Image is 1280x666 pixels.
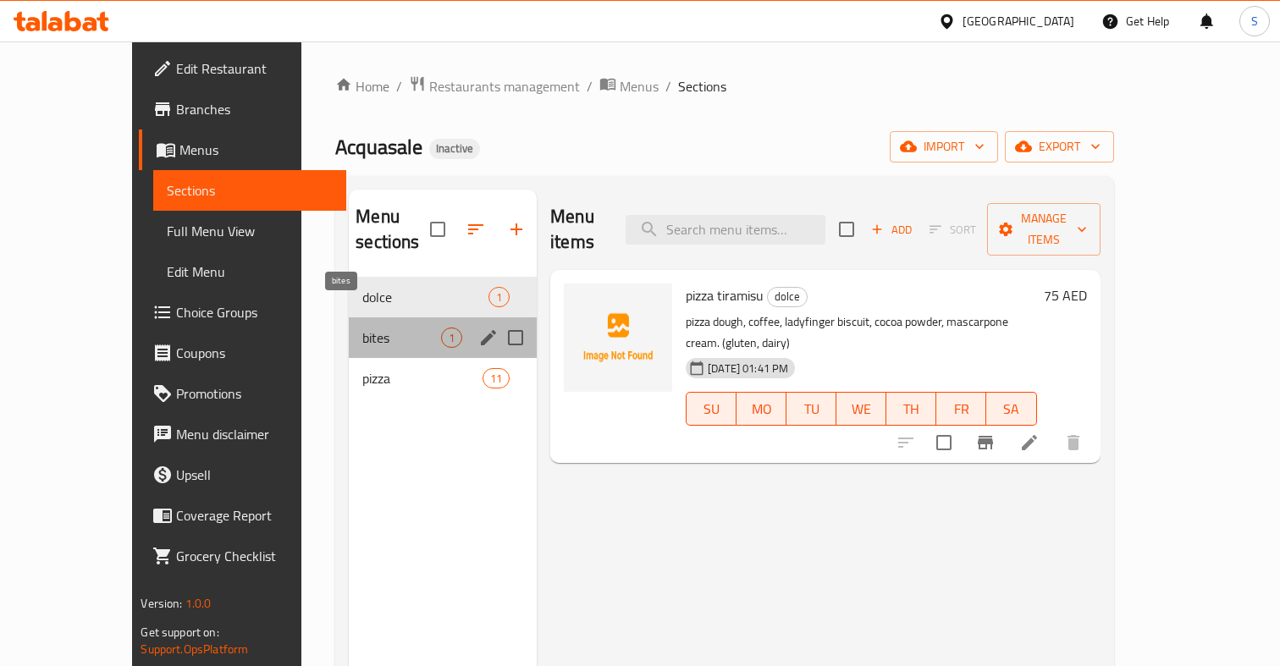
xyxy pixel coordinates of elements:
[686,392,737,426] button: SU
[139,414,346,454] a: Menu disclaimer
[335,128,422,166] span: Acquasale
[420,212,455,247] span: Select all sections
[483,368,510,388] div: items
[869,220,914,239] span: Add
[737,392,786,426] button: MO
[626,215,825,245] input: search
[1001,208,1087,250] span: Manage items
[836,392,886,426] button: WE
[496,209,537,250] button: Add section
[993,397,1029,421] span: SA
[167,180,333,201] span: Sections
[843,397,880,421] span: WE
[362,287,488,307] span: dolce
[139,536,346,576] a: Grocery Checklist
[139,89,346,129] a: Branches
[176,302,333,322] span: Choice Groups
[429,139,480,159] div: Inactive
[139,373,346,414] a: Promotions
[987,203,1101,256] button: Manage items
[139,495,346,536] a: Coverage Report
[893,397,930,421] span: TH
[141,621,218,643] span: Get support on:
[1019,432,1040,453] a: Edit menu item
[1005,131,1114,162] button: export
[963,12,1074,30] div: [GEOGRAPHIC_DATA]
[179,140,333,160] span: Menus
[665,76,671,96] li: /
[890,131,998,162] button: import
[335,75,1113,97] nav: breadcrumb
[176,505,333,526] span: Coverage Report
[139,129,346,170] a: Menus
[793,397,830,421] span: TU
[550,204,604,255] h2: Menu items
[349,277,537,317] div: dolce1
[767,287,808,307] div: dolce
[926,425,962,460] span: Select to update
[488,287,510,307] div: items
[701,361,795,377] span: [DATE] 01:41 PM
[139,333,346,373] a: Coupons
[176,99,333,119] span: Branches
[176,343,333,363] span: Coupons
[349,317,537,358] div: bites1edit
[829,212,864,247] span: Select section
[176,465,333,485] span: Upsell
[786,392,836,426] button: TU
[943,397,979,421] span: FR
[153,170,346,211] a: Sections
[141,638,248,660] a: Support.OpsPlatform
[620,76,659,96] span: Menus
[864,217,919,243] button: Add
[903,136,985,157] span: import
[139,454,346,495] a: Upsell
[587,76,593,96] li: /
[176,58,333,79] span: Edit Restaurant
[686,283,764,308] span: pizza tiramisu
[965,422,1006,463] button: Branch-specific-item
[349,270,537,405] nav: Menu sections
[153,211,346,251] a: Full Menu View
[139,292,346,333] a: Choice Groups
[489,289,509,305] span: 1
[176,383,333,404] span: Promotions
[986,392,1036,426] button: SA
[1251,12,1258,30] span: S
[686,311,1036,354] p: pizza dough, coffee, ladyfinger biscuit, cocoa powder, mascarpone cream. (gluten, dairy)
[335,76,389,96] a: Home
[1044,283,1087,307] h6: 75 AED
[176,424,333,444] span: Menu disclaimer
[442,330,461,346] span: 1
[349,358,537,399] div: pizza11
[1018,136,1101,157] span: export
[936,392,986,426] button: FR
[429,76,580,96] span: Restaurants management
[356,204,430,255] h2: Menu sections
[768,287,807,306] span: dolce
[919,217,987,243] span: Select section first
[693,397,730,421] span: SU
[139,48,346,89] a: Edit Restaurant
[362,368,483,388] span: pizza
[141,592,182,614] span: Version:
[441,327,462,348] div: items
[409,75,580,97] a: Restaurants management
[864,217,919,243] span: Add item
[396,76,402,96] li: /
[1053,422,1094,463] button: delete
[564,283,672,392] img: pizza tiramisu
[599,75,659,97] a: Menus
[167,221,333,241] span: Full Menu View
[743,397,780,421] span: MO
[476,325,501,350] button: edit
[362,327,441,348] span: bites
[153,251,346,292] a: Edit Menu
[678,76,726,96] span: Sections
[185,592,212,614] span: 1.0.0
[429,141,480,156] span: Inactive
[886,392,936,426] button: TH
[176,546,333,566] span: Grocery Checklist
